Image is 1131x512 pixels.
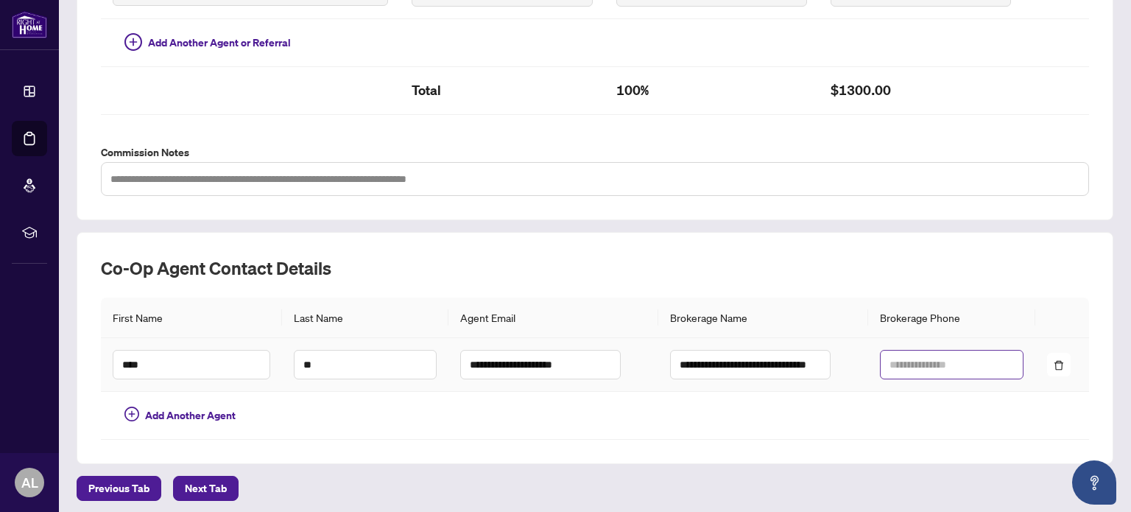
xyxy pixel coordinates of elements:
span: Add Another Agent [145,407,236,424]
th: Agent Email [448,298,658,338]
button: Open asap [1072,460,1116,505]
button: Add Another Agent [113,404,247,427]
label: Commission Notes [101,144,1089,161]
button: Previous Tab [77,476,161,501]
th: First Name [101,298,282,338]
span: plus-circle [124,407,139,421]
th: Brokerage Phone [868,298,1035,338]
th: Last Name [282,298,448,338]
h2: $1300.00 [831,79,1011,102]
span: Add Another Agent or Referral [148,35,291,51]
span: Previous Tab [88,477,149,500]
button: Next Tab [173,476,239,501]
th: Brokerage Name [658,298,868,338]
button: Add Another Agent or Referral [113,31,303,55]
span: AL [21,472,38,493]
img: logo [12,11,47,38]
h2: Co-op Agent Contact Details [101,256,1089,280]
h2: 100% [616,79,807,102]
span: plus-circle [124,33,142,51]
span: delete [1054,360,1064,371]
h2: Total [412,79,592,102]
span: Next Tab [185,477,227,500]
